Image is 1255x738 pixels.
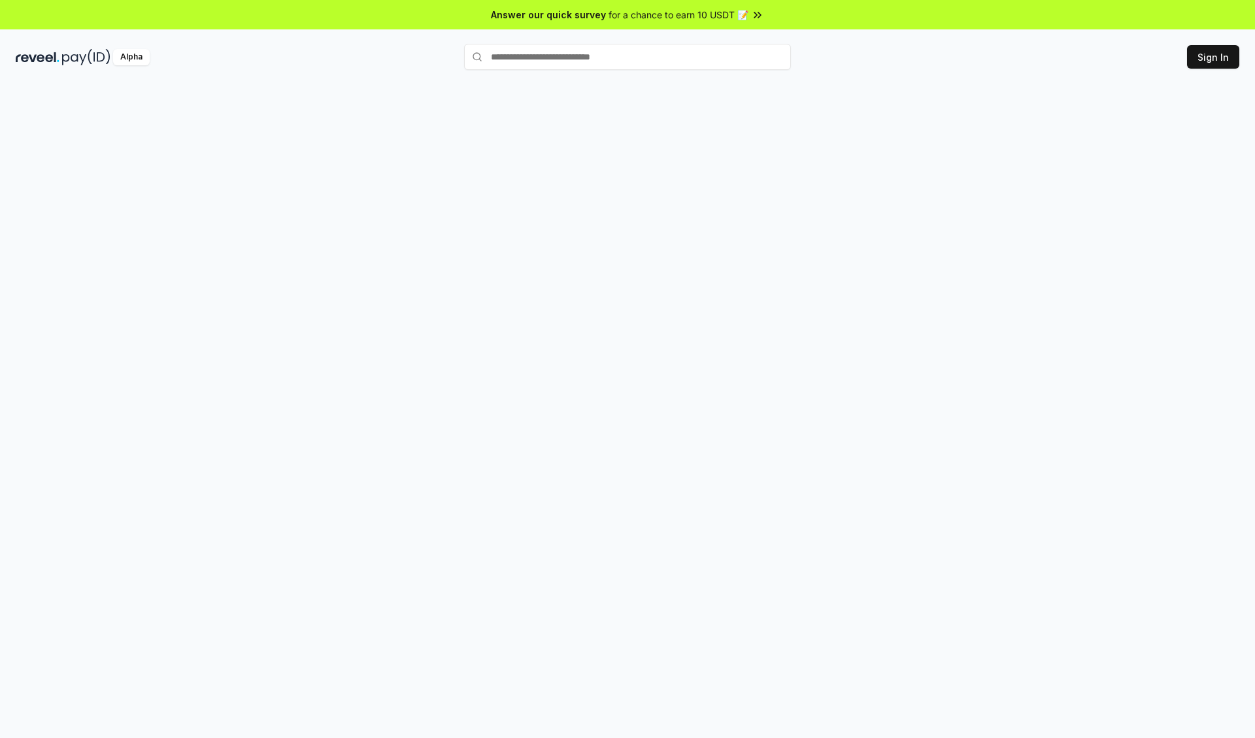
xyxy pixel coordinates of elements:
span: Answer our quick survey [491,8,606,22]
div: Alpha [113,49,150,65]
span: for a chance to earn 10 USDT 📝 [609,8,748,22]
img: reveel_dark [16,49,59,65]
img: pay_id [62,49,110,65]
button: Sign In [1187,45,1239,69]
